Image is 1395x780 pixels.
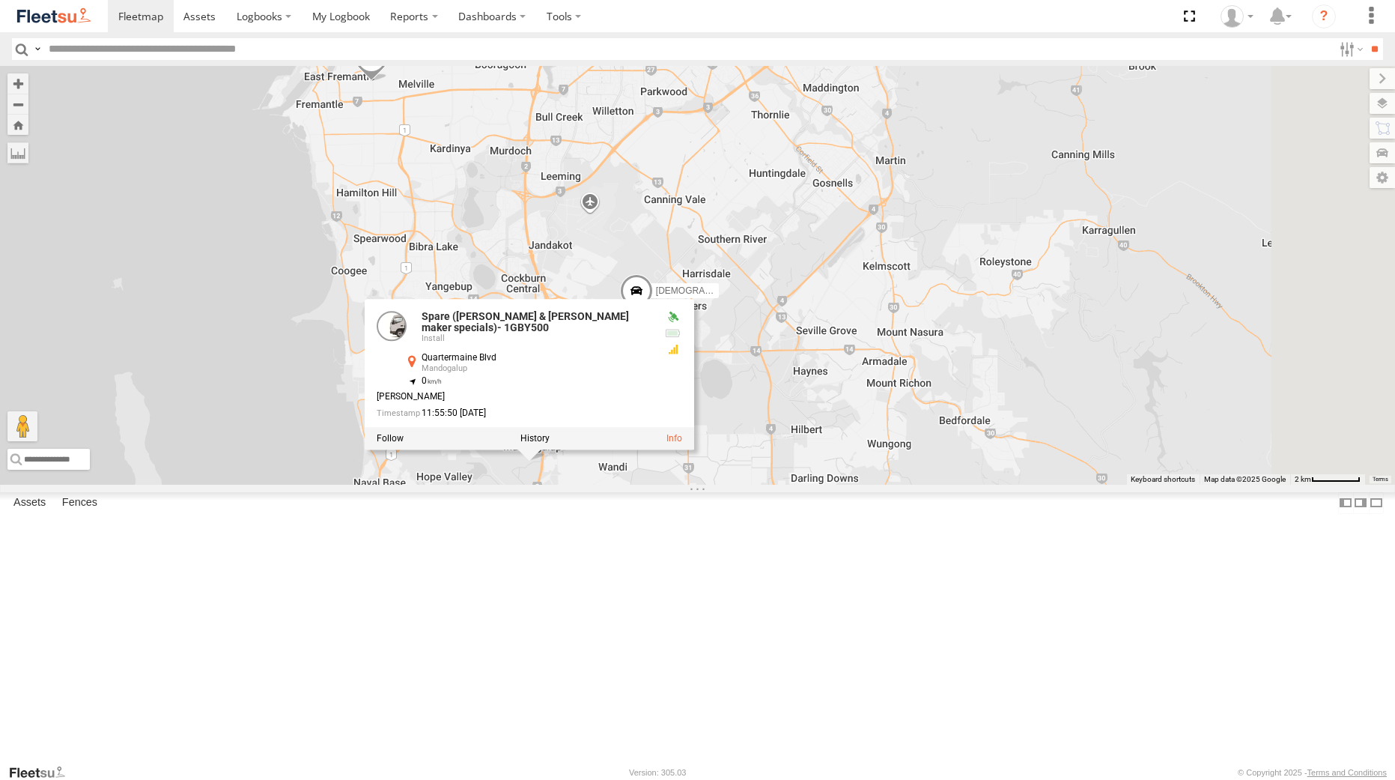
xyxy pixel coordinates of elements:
[7,142,28,163] label: Measure
[1238,768,1387,777] div: © Copyright 2025 -
[7,94,28,115] button: Zoom out
[376,393,651,402] div: [PERSON_NAME]
[55,493,105,514] label: Fences
[663,344,681,356] div: GSM Signal = 3
[1204,475,1286,483] span: Map data ©2025 Google
[1334,38,1366,60] label: Search Filter Options
[1307,768,1387,777] a: Terms and Conditions
[1338,492,1353,514] label: Dock Summary Table to the Left
[7,73,28,94] button: Zoom in
[1312,4,1336,28] i: ?
[1369,492,1384,514] label: Hide Summary Table
[421,354,651,363] div: Quartermaine Blvd
[8,765,77,780] a: Visit our Website
[663,327,681,339] div: Battery Remaining: 4.04v
[376,408,651,418] div: Date/time of location update
[1295,475,1311,483] span: 2 km
[421,311,628,334] a: Spare ([PERSON_NAME] & [PERSON_NAME] maker specials)- 1GBY500
[376,433,403,444] label: Realtime tracking of Asset
[655,285,872,296] span: [DEMOGRAPHIC_DATA][PERSON_NAME] - 1IFQ593
[421,376,441,387] span: 0
[7,411,37,441] button: Drag Pegman onto the map to open Street View
[1215,5,1259,28] div: Brodie Richardson
[7,115,28,135] button: Zoom Home
[1131,474,1195,485] button: Keyboard shortcuts
[1290,474,1365,485] button: Map scale: 2 km per 62 pixels
[1370,167,1395,188] label: Map Settings
[15,6,93,26] img: fleetsu-logo-horizontal.svg
[666,433,681,444] a: View Asset Details
[6,493,53,514] label: Assets
[520,433,549,444] label: View Asset History
[421,365,651,374] div: Mandogalup
[421,334,651,343] div: Install
[376,312,406,342] a: View Asset Details
[1353,492,1368,514] label: Dock Summary Table to the Right
[663,312,681,324] div: Valid GPS Fix
[1373,476,1388,482] a: Terms
[629,768,686,777] div: Version: 305.03
[31,38,43,60] label: Search Query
